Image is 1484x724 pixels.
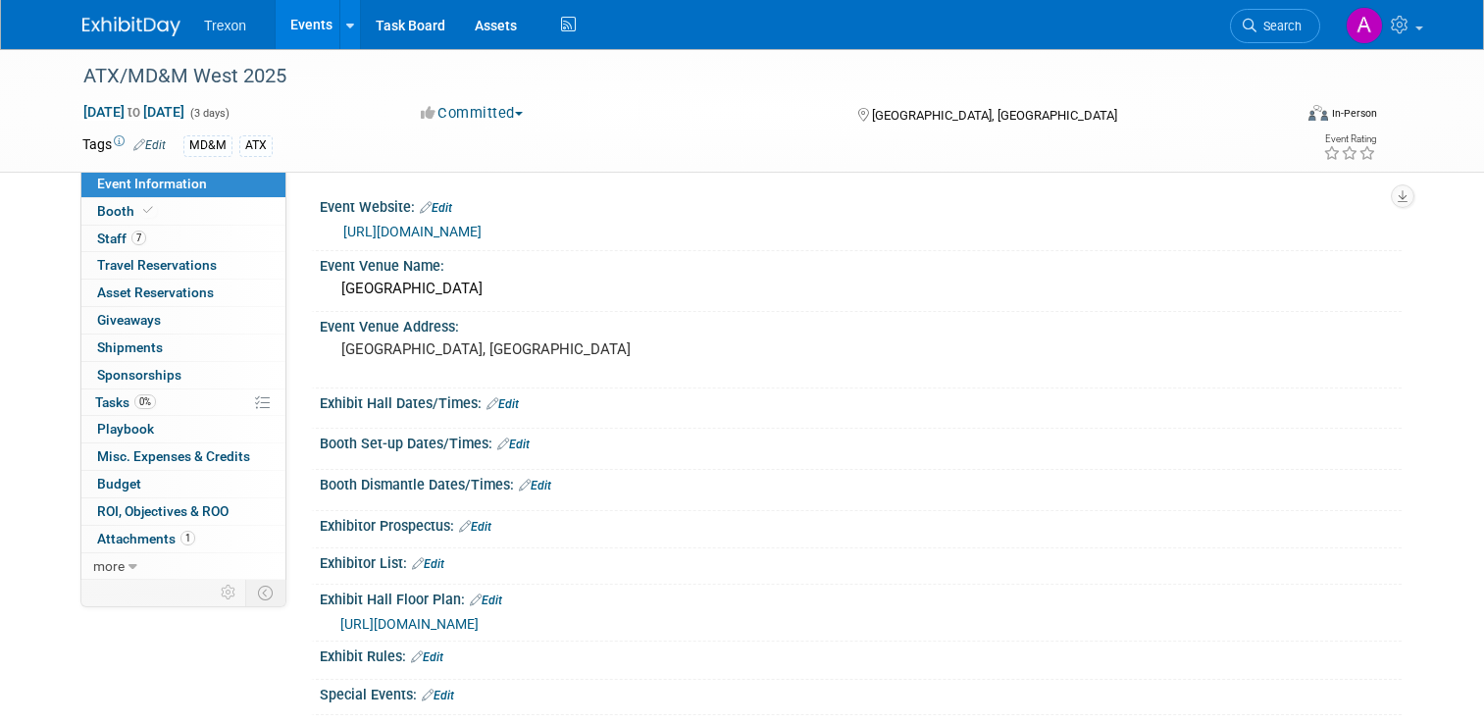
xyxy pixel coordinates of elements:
[183,135,232,156] div: MD&M
[320,251,1402,276] div: Event Venue Name:
[81,389,285,416] a: Tasks0%
[1331,106,1377,121] div: In-Person
[81,553,285,580] a: more
[334,274,1387,304] div: [GEOGRAPHIC_DATA]
[320,511,1402,537] div: Exhibitor Prospectus:
[1256,19,1302,33] span: Search
[81,335,285,361] a: Shipments
[81,198,285,225] a: Booth
[134,394,156,409] span: 0%
[459,520,491,534] a: Edit
[81,171,285,197] a: Event Information
[320,470,1402,495] div: Booth Dismantle Dates/Times:
[97,231,146,246] span: Staff
[81,471,285,497] a: Budget
[97,531,195,546] span: Attachments
[81,226,285,252] a: Staff7
[97,284,214,300] span: Asset Reservations
[422,689,454,702] a: Edit
[411,650,443,664] a: Edit
[519,479,551,492] a: Edit
[320,585,1402,610] div: Exhibit Hall Floor Plan:
[343,224,482,239] a: [URL][DOMAIN_NAME]
[93,558,125,574] span: more
[81,362,285,388] a: Sponsorships
[320,312,1402,336] div: Event Venue Address:
[97,312,161,328] span: Giveaways
[81,498,285,525] a: ROI, Objectives & ROO
[497,438,530,451] a: Edit
[81,280,285,306] a: Asset Reservations
[77,59,1267,94] div: ATX/MD&M West 2025
[133,138,166,152] a: Edit
[97,203,157,219] span: Booth
[320,192,1402,218] div: Event Website:
[320,642,1402,667] div: Exhibit Rules:
[97,176,207,191] span: Event Information
[872,108,1117,123] span: [GEOGRAPHIC_DATA], [GEOGRAPHIC_DATA]
[125,104,143,120] span: to
[95,394,156,410] span: Tasks
[320,548,1402,574] div: Exhibitor List:
[341,340,749,358] pre: [GEOGRAPHIC_DATA], [GEOGRAPHIC_DATA]
[143,205,153,216] i: Booth reservation complete
[320,388,1402,414] div: Exhibit Hall Dates/Times:
[81,416,285,442] a: Playbook
[180,531,195,545] span: 1
[1346,7,1383,44] img: Anna-Marie Lance
[320,680,1402,705] div: Special Events:
[82,17,180,36] img: ExhibitDay
[97,257,217,273] span: Travel Reservations
[131,231,146,245] span: 7
[212,580,246,605] td: Personalize Event Tab Strip
[81,307,285,334] a: Giveaways
[420,201,452,215] a: Edit
[97,503,229,519] span: ROI, Objectives & ROO
[97,476,141,491] span: Budget
[81,252,285,279] a: Travel Reservations
[188,107,230,120] span: (3 days)
[82,103,185,121] span: [DATE] [DATE]
[97,448,250,464] span: Misc. Expenses & Credits
[1308,105,1328,121] img: Format-Inperson.png
[239,135,273,156] div: ATX
[1323,134,1376,144] div: Event Rating
[97,339,163,355] span: Shipments
[340,616,479,632] a: [URL][DOMAIN_NAME]
[1230,9,1320,43] a: Search
[320,429,1402,454] div: Booth Set-up Dates/Times:
[81,443,285,470] a: Misc. Expenses & Credits
[97,367,181,383] span: Sponsorships
[97,421,154,437] span: Playbook
[470,594,502,607] a: Edit
[246,580,286,605] td: Toggle Event Tabs
[81,526,285,552] a: Attachments1
[412,557,444,571] a: Edit
[82,134,166,157] td: Tags
[486,397,519,411] a: Edit
[204,18,246,33] span: Trexon
[414,103,531,124] button: Committed
[1186,102,1377,131] div: Event Format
